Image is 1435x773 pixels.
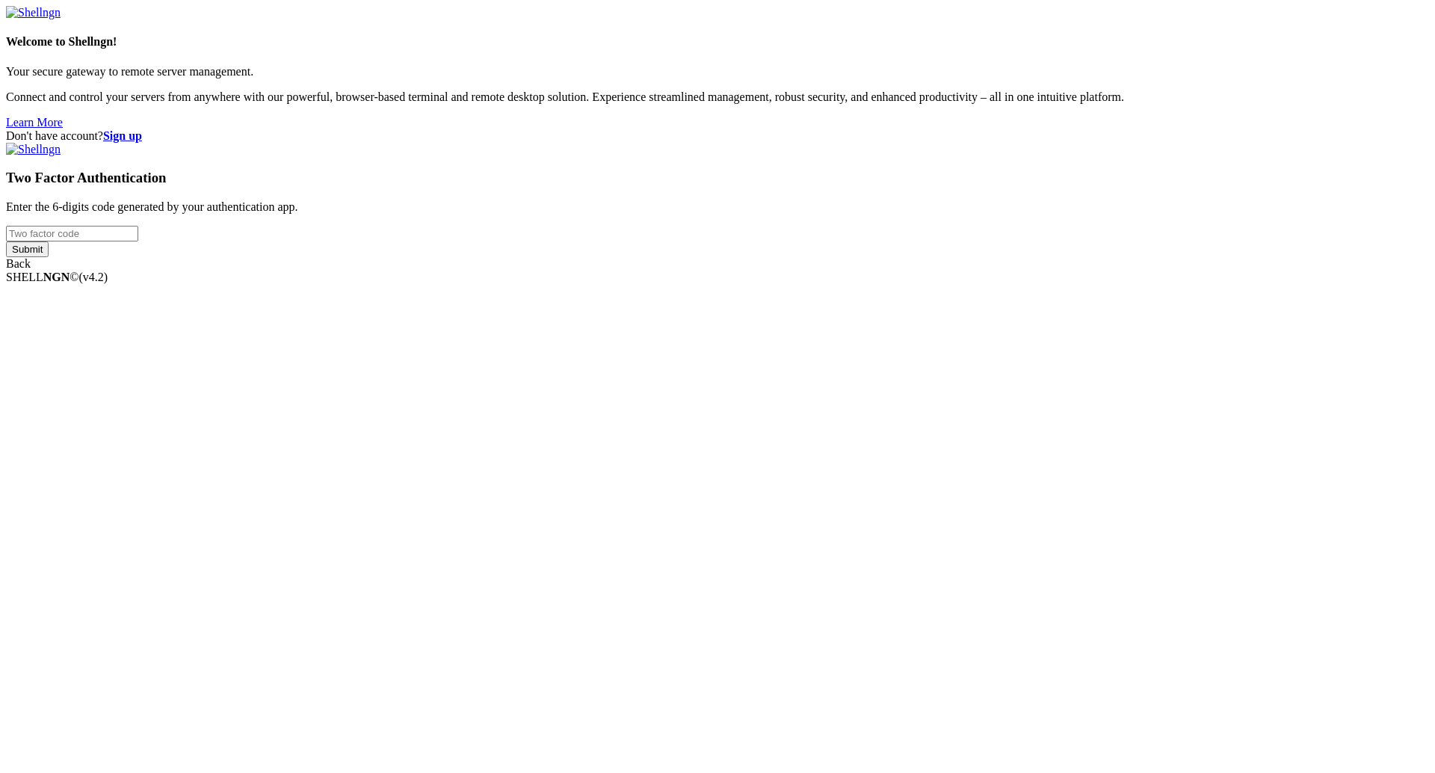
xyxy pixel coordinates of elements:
[6,226,138,241] input: Two factor code
[6,65,1429,78] p: Your secure gateway to remote server management.
[6,129,1429,143] div: Don't have account?
[6,6,61,19] img: Shellngn
[6,271,108,283] span: SHELL ©
[6,257,31,270] a: Back
[79,271,108,283] span: 4.2.0
[6,90,1429,104] p: Connect and control your servers from anywhere with our powerful, browser-based terminal and remo...
[6,143,61,156] img: Shellngn
[6,116,63,129] a: Learn More
[43,271,70,283] b: NGN
[103,129,142,142] a: Sign up
[6,241,49,257] input: Submit
[6,170,1429,186] h3: Two Factor Authentication
[6,35,1429,49] h4: Welcome to Shellngn!
[6,200,1429,214] p: Enter the 6-digits code generated by your authentication app.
